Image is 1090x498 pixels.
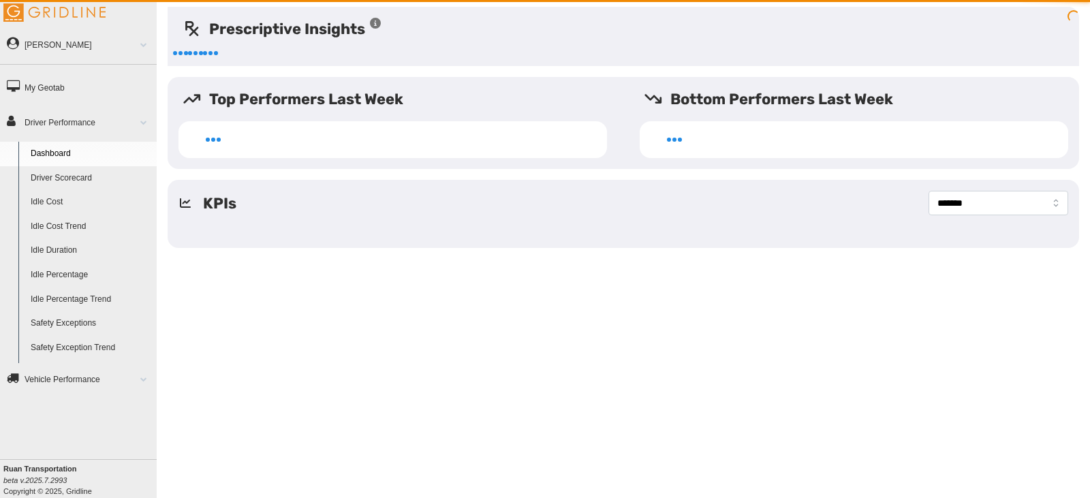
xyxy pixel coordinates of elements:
a: Idle Percentage Trend [25,287,157,312]
h5: Bottom Performers Last Week [644,88,1079,110]
a: Idle Cost Trend [25,215,157,239]
h5: Top Performers Last Week [183,88,618,110]
img: Gridline [3,3,106,22]
a: Idle Cost [25,190,157,215]
i: beta v.2025.7.2993 [3,476,67,484]
a: Idle Duration [25,238,157,263]
a: Dashboard [25,142,157,166]
h5: KPIs [203,192,236,215]
a: Safety Exception Trend [25,336,157,360]
div: Copyright © 2025, Gridline [3,463,157,497]
a: Idle Percentage [25,263,157,287]
a: Safety Exceptions [25,311,157,336]
h5: Prescriptive Insights [183,18,382,40]
b: Ruan Transportation [3,465,77,473]
a: Driver Scorecard [25,166,157,191]
a: HOS Violations [25,360,157,385]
